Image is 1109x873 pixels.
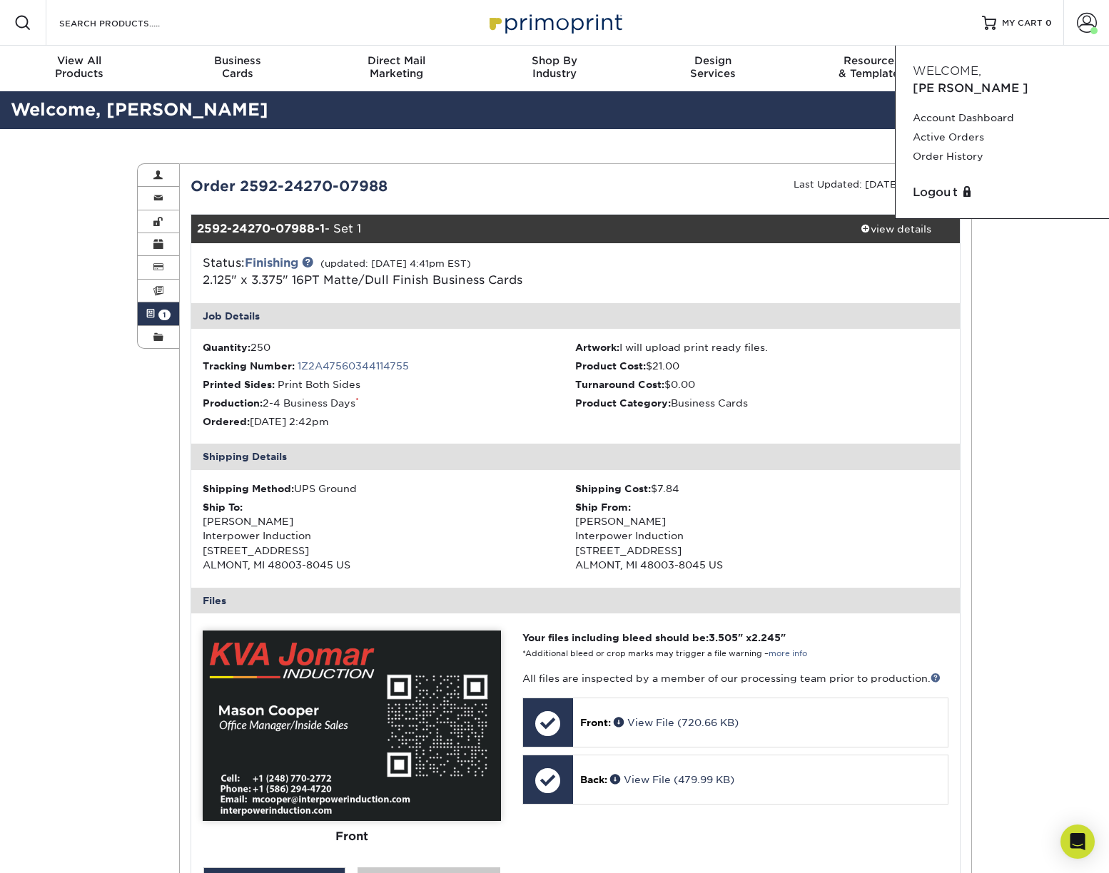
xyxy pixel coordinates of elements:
a: Order History [913,147,1092,166]
strong: Tracking Number: [203,360,295,372]
div: Job Details [191,303,961,329]
span: Direct Mail [317,54,475,67]
strong: 2592-24270-07988-1 [197,222,325,235]
a: view details [831,215,960,243]
span: 3.505 [709,632,738,643]
li: 2-4 Business Days [203,396,576,410]
a: DesignServices [634,46,792,91]
a: Shop ByIndustry [475,46,634,91]
a: 1 [138,302,179,325]
span: Welcome, [913,64,981,78]
span: Shop By [475,54,634,67]
span: Design [634,54,792,67]
li: $21.00 [575,359,948,373]
span: 0 [1045,18,1052,28]
li: [DATE] 2:42pm [203,414,576,429]
a: Direct MailMarketing [317,46,475,91]
strong: Printed Sides: [203,379,275,390]
div: - Set 1 [191,215,832,243]
p: All files are inspected by a member of our processing team prior to production. [522,671,948,685]
strong: Product Cost: [575,360,646,372]
div: Open Intercom Messenger [1060,824,1095,859]
li: Business Cards [575,396,948,410]
div: [PERSON_NAME] Interpower Induction [STREET_ADDRESS] ALMONT, MI 48003-8045 US [203,500,576,573]
div: view details [831,222,960,236]
span: 2.245 [751,632,781,643]
a: 2.125" x 3.375" 16PT Matte/Dull Finish Business Cards [203,273,522,287]
a: View File (720.66 KB) [614,717,739,728]
div: Services [634,54,792,80]
div: & Templates [792,54,951,80]
span: Front: [580,717,611,728]
div: Status: [192,255,704,289]
input: SEARCH PRODUCTS..... [58,14,197,31]
span: MY CART [1002,17,1043,29]
div: Order 2592-24270-07988 [180,175,576,197]
div: Industry [475,54,634,80]
div: Cards [158,54,317,80]
span: Business [158,54,317,67]
div: Shipping Details [191,444,961,469]
span: Resources [792,54,951,67]
div: Front [203,822,501,853]
a: Account Dashboard [913,108,1092,128]
div: Marketing [317,54,475,80]
strong: Production: [203,397,263,409]
div: UPS Ground [203,481,576,496]
strong: Product Category: [575,397,671,409]
div: [PERSON_NAME] Interpower Induction [STREET_ADDRESS] ALMONT, MI 48003-8045 US [575,500,948,573]
small: (updated: [DATE] 4:41pm EST) [320,258,471,269]
small: *Additional bleed or crop marks may trigger a file warning – [522,649,807,658]
a: 1Z2A47560344114755 [298,360,409,372]
strong: Quantity: [203,342,250,353]
span: Print Both Sides [278,379,360,390]
strong: Artwork: [575,342,619,353]
strong: Turnaround Cost: [575,379,664,390]
a: Resources& Templates [792,46,951,91]
a: View File (479.99 KB) [610,774,734,785]
strong: Ship To: [203,501,243,513]
a: Logout [913,184,1092,201]
li: I will upload print ready files. [575,340,948,354]
strong: Shipping Method: [203,483,294,494]
li: 250 [203,340,576,354]
div: Files [191,588,961,613]
strong: Shipping Cost: [575,483,651,494]
div: $7.84 [575,481,948,496]
strong: Your files including bleed should be: " x " [522,632,786,643]
span: Back: [580,774,607,785]
a: Active Orders [913,128,1092,147]
strong: Ordered: [203,416,250,427]
small: Last Updated: [DATE] 4:41pm EST [794,179,961,190]
a: more info [769,649,807,658]
span: [PERSON_NAME] [913,81,1028,95]
li: $0.00 [575,377,948,392]
a: BusinessCards [158,46,317,91]
a: Finishing [245,256,298,270]
strong: Ship From: [575,501,631,513]
img: Primoprint [483,7,626,38]
span: 1 [158,310,171,320]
